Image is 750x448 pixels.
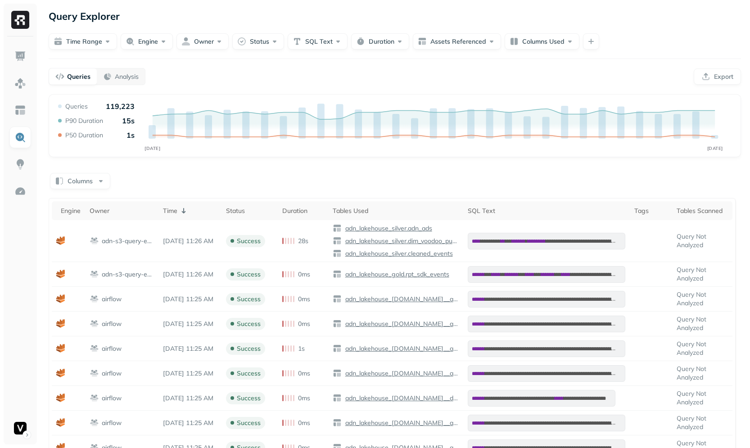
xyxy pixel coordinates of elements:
[163,369,217,378] p: Sep 2, 2025 11:25 AM
[677,315,728,332] p: Query Not Analyzed
[122,116,135,125] p: 15s
[237,270,261,279] p: success
[282,207,323,215] div: Duration
[298,369,310,378] p: 0ms
[106,102,135,111] p: 119,223
[677,389,728,407] p: Query Not Analyzed
[298,295,310,303] p: 0ms
[163,270,217,279] p: Sep 2, 2025 11:26 AM
[237,237,261,245] p: success
[298,344,305,353] p: 1s
[505,33,579,50] button: Columns Used
[677,266,728,283] p: Query Not Analyzed
[102,320,122,328] p: airflow
[343,320,459,328] p: adn_lakehouse_[DOMAIN_NAME]__app_mapping
[677,340,728,357] p: Query Not Analyzed
[677,365,728,382] p: Query Not Analyzed
[288,33,348,50] button: SQL Text
[67,72,90,81] p: Queries
[351,33,409,50] button: Duration
[343,394,459,403] p: adn_lakehouse_[DOMAIN_NAME]__device_mapping
[298,320,310,328] p: 0ms
[333,207,459,215] div: Tables Used
[343,419,459,427] p: adn_lakehouse_[DOMAIN_NAME]__app_mapping
[333,270,342,279] img: table
[333,224,342,233] img: table
[694,68,741,85] button: Export
[145,145,160,151] tspan: [DATE]
[102,270,154,279] p: adn-s3-query-engine
[102,295,122,303] p: airflow
[343,249,453,258] p: adn_lakehouse_silver.cleaned_events
[127,131,135,140] p: 1s
[342,419,459,427] a: adn_lakehouse_[DOMAIN_NAME]__app_mapping
[90,294,99,303] img: workgroup
[343,369,459,378] p: adn_lakehouse_[DOMAIN_NAME]__app_mapping
[226,207,274,215] div: Status
[65,131,103,140] p: P50 Duration
[163,320,217,328] p: Sep 2, 2025 11:25 AM
[237,394,261,403] p: success
[342,270,449,279] a: adn_lakehouse_gold.rpt_sdk_events
[121,33,173,50] button: Engine
[342,394,459,403] a: adn_lakehouse_[DOMAIN_NAME]__device_mapping
[677,232,728,249] p: Query Not Analyzed
[333,236,342,245] img: table
[14,77,26,89] img: Assets
[298,394,310,403] p: 0ms
[49,33,117,50] button: Time Range
[342,320,459,328] a: adn_lakehouse_[DOMAIN_NAME]__app_mapping
[90,270,99,279] img: workgroup
[413,33,501,50] button: Assets Referenced
[298,270,310,279] p: 0ms
[333,249,342,258] img: table
[14,131,26,143] img: Query Explorer
[333,344,342,353] img: table
[237,419,261,427] p: success
[14,158,26,170] img: Insights
[333,369,342,378] img: table
[163,205,217,216] div: Time
[333,294,342,303] img: table
[634,207,668,215] div: Tags
[343,237,459,245] p: adn_lakehouse_silver.dim_voodoo_published_apps
[677,290,728,308] p: Query Not Analyzed
[342,369,459,378] a: adn_lakehouse_[DOMAIN_NAME]__app_mapping
[343,295,459,303] p: adn_lakehouse_[DOMAIN_NAME]__app_mapping
[232,33,284,50] button: Status
[102,419,122,427] p: airflow
[343,344,459,353] p: adn_lakehouse_[DOMAIN_NAME]__app_mapping
[237,320,261,328] p: success
[90,369,99,378] img: workgroup
[342,344,459,353] a: adn_lakehouse_[DOMAIN_NAME]__app_mapping
[707,145,723,151] tspan: [DATE]
[65,117,103,125] p: P90 Duration
[102,237,154,245] p: adn-s3-query-engine
[342,249,453,258] a: adn_lakehouse_silver.cleaned_events
[237,295,261,303] p: success
[14,104,26,116] img: Asset Explorer
[677,414,728,431] p: Query Not Analyzed
[333,319,342,328] img: table
[468,207,625,215] div: SQL Text
[11,11,29,29] img: Ryft
[90,236,99,245] img: workgroup
[61,207,81,215] div: Engine
[237,344,261,353] p: success
[342,224,432,233] a: adn_lakehouse_silver.adn_ads
[333,394,342,403] img: table
[163,295,217,303] p: Sep 2, 2025 11:25 AM
[90,207,154,215] div: Owner
[102,369,122,378] p: airflow
[343,270,449,279] p: adn_lakehouse_gold.rpt_sdk_events
[298,419,310,427] p: 0ms
[237,369,261,378] p: success
[90,319,99,328] img: workgroup
[163,394,217,403] p: Sep 2, 2025 11:25 AM
[333,418,342,427] img: table
[102,394,122,403] p: airflow
[50,173,110,189] button: Columns
[14,50,26,62] img: Dashboard
[49,8,120,24] p: Query Explorer
[14,422,27,434] img: Voodoo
